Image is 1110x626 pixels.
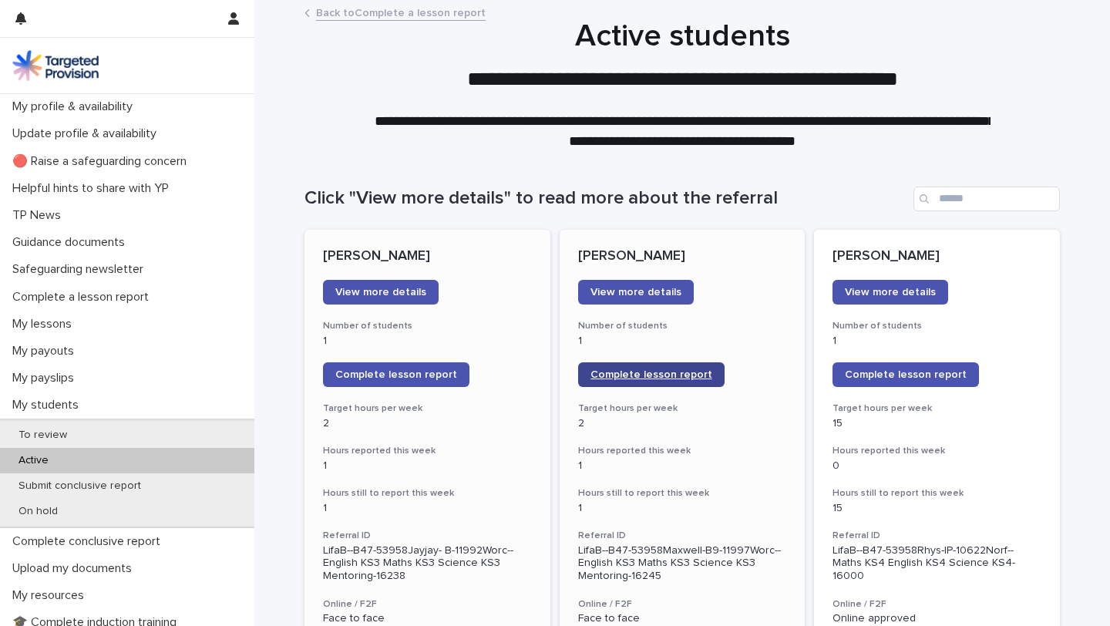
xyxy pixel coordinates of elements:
[6,561,144,576] p: Upload my documents
[6,371,86,385] p: My payslips
[578,487,787,500] h3: Hours still to report this week
[832,417,1041,430] p: 15
[316,3,486,21] a: Back toComplete a lesson report
[832,320,1041,332] h3: Number of students
[578,320,787,332] h3: Number of students
[6,235,137,250] p: Guidance documents
[323,320,532,332] h3: Number of students
[6,154,199,169] p: 🔴 Raise a safeguarding concern
[323,417,532,430] p: 2
[578,445,787,457] h3: Hours reported this week
[6,588,96,603] p: My resources
[832,362,979,387] a: Complete lesson report
[6,398,91,412] p: My students
[323,598,532,611] h3: Online / F2F
[323,335,532,348] p: 1
[6,454,61,467] p: Active
[578,459,787,473] p: 1
[832,402,1041,415] h3: Target hours per week
[832,248,1041,265] p: [PERSON_NAME]
[578,248,787,265] p: [PERSON_NAME]
[832,335,1041,348] p: 1
[845,369,967,380] span: Complete lesson report
[6,181,181,196] p: Helpful hints to share with YP
[6,99,145,114] p: My profile & availability
[832,280,948,305] a: View more details
[6,344,86,358] p: My payouts
[304,187,907,210] h1: Click "View more details" to read more about the referral
[578,544,787,583] p: LifaB--B47-53958Maxwell-B9-11997Worc--English KS3 Maths KS3 Science KS3 Mentoring-16245
[323,248,532,265] p: [PERSON_NAME]
[6,317,84,332] p: My lessons
[6,208,73,223] p: TP News
[832,530,1041,542] h3: Referral ID
[6,534,173,549] p: Complete conclusive report
[578,335,787,348] p: 1
[832,459,1041,473] p: 0
[323,280,439,305] a: View more details
[323,530,532,542] h3: Referral ID
[578,417,787,430] p: 2
[323,402,532,415] h3: Target hours per week
[6,480,153,493] p: Submit conclusive report
[6,429,79,442] p: To review
[323,362,469,387] a: Complete lesson report
[323,445,532,457] h3: Hours reported this week
[323,487,532,500] h3: Hours still to report this week
[578,502,787,515] p: 1
[832,487,1041,500] h3: Hours still to report this week
[578,362,725,387] a: Complete lesson report
[6,126,169,141] p: Update profile & availability
[832,612,1041,625] p: Online approved
[12,50,99,81] img: M5nRWzHhSzIhMunXDL62
[578,530,787,542] h3: Referral ID
[6,290,161,305] p: Complete a lesson report
[304,18,1060,55] h1: Active students
[832,445,1041,457] h3: Hours reported this week
[578,612,787,625] p: Face to face
[832,544,1041,583] p: LifaB--B47-53958Rhys-IP-10622Norf--Maths KS4 English KS4 Science KS4-16000
[6,262,156,277] p: Safeguarding newsletter
[323,459,532,473] p: 1
[335,287,426,298] span: View more details
[323,502,532,515] p: 1
[832,598,1041,611] h3: Online / F2F
[578,598,787,611] h3: Online / F2F
[6,505,70,518] p: On hold
[578,402,787,415] h3: Target hours per week
[590,287,681,298] span: View more details
[832,502,1041,515] p: 15
[323,544,532,583] p: LifaB--B47-53958Jayjay- B-11992Worc--English KS3 Maths KS3 Science KS3 Mentoring-16238
[578,280,694,305] a: View more details
[845,287,936,298] span: View more details
[335,369,457,380] span: Complete lesson report
[323,612,532,625] p: Face to face
[913,187,1060,211] input: Search
[590,369,712,380] span: Complete lesson report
